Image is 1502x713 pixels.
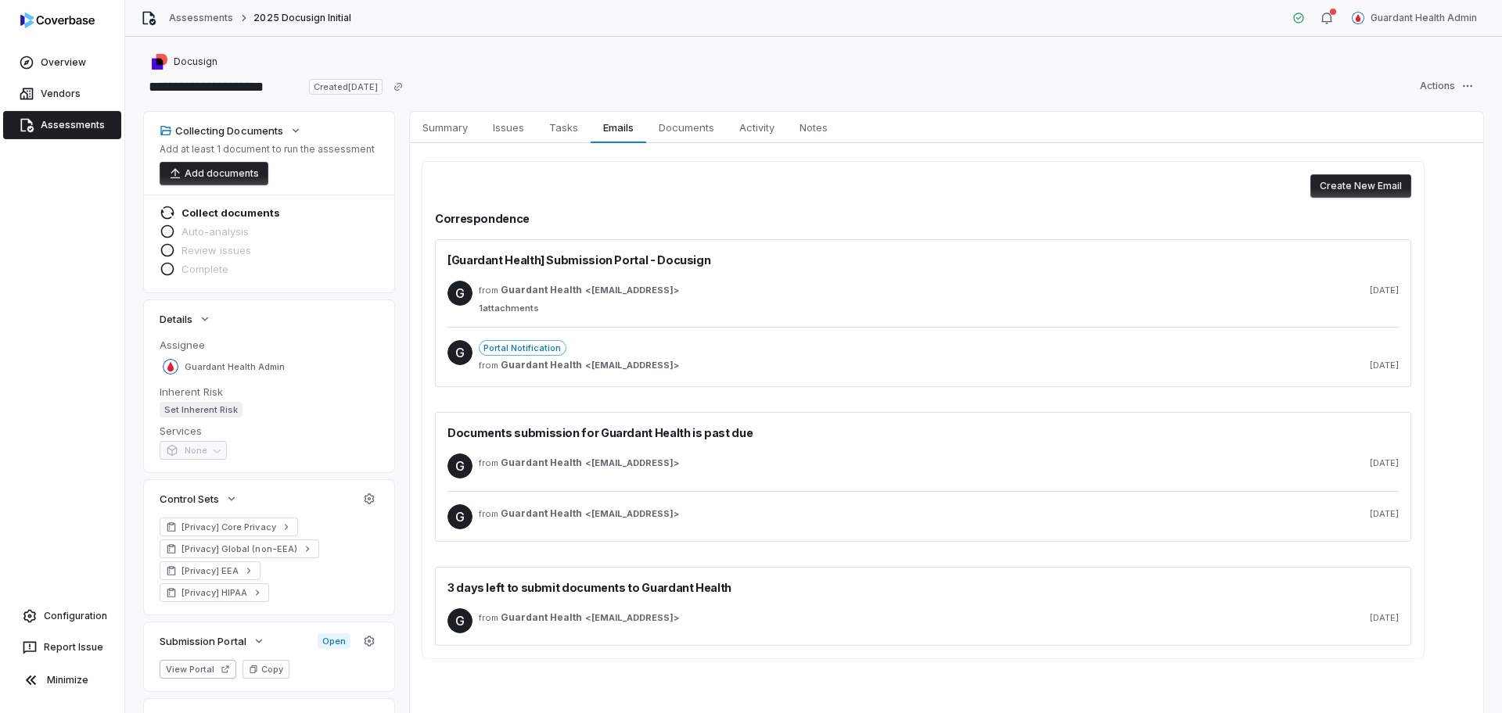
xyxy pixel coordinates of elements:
[501,359,582,371] span: Guardant Health
[147,48,222,76] button: https://docusign.com/Docusign
[487,117,530,138] span: Issues
[181,262,228,276] span: Complete
[479,457,494,469] span: from
[1370,457,1399,469] span: [DATE]
[501,457,582,469] span: Guardant Health
[160,385,379,399] dt: Inherent Risk
[501,611,679,624] span: >
[447,504,473,529] span: G
[479,340,566,356] span: Portal Notification
[1310,174,1411,198] button: Create New Email
[1342,6,1486,30] button: Guardant Health Admin avatarGuardant Health Admin
[447,453,473,478] span: G
[585,457,591,469] span: <
[447,579,731,596] span: 3 days left to submit documents to Guardant Health
[160,634,246,648] span: Submission Portal
[479,285,494,296] span: from
[501,457,679,469] span: >
[501,507,679,520] span: >
[1410,74,1483,98] button: Actions
[501,284,582,296] span: Guardant Health
[160,402,243,417] span: Set Inherent Risk
[181,521,276,533] span: [Privacy] Core Privacy
[6,602,118,630] a: Configuration
[155,627,270,655] button: Submission Portal
[1371,12,1477,24] span: Guardant Health Admin
[318,633,350,649] span: Open
[160,539,319,558] a: [Privacy] Global (non-EEA)
[585,360,591,371] span: <
[585,508,591,520] span: <
[155,305,216,333] button: Details
[1370,508,1399,520] span: [DATE]
[479,360,494,371] span: from
[3,111,121,139] a: Assessments
[309,79,383,95] span: Created [DATE]
[6,633,118,661] button: Report Issue
[416,117,474,138] span: Summary
[160,143,375,156] p: Add at least 1 document to run the assessment
[160,492,219,506] span: Control Sets
[160,424,379,438] dt: Services
[1352,12,1364,24] img: Guardant Health Admin avatar
[501,611,582,624] span: Guardant Health
[160,583,269,602] a: [Privacy] HIPAA
[435,210,1411,227] h2: Correspondence
[479,508,494,520] span: from
[3,80,121,108] a: Vendors
[1370,612,1399,624] span: [DATE]
[181,224,249,238] span: Auto-analysis
[160,162,268,185] button: Add documents
[160,338,379,352] dt: Assignee
[447,608,473,633] span: G
[479,303,1399,314] span: 1 attachments
[155,485,243,513] button: Control Sets
[174,56,217,68] span: Docusign
[185,361,285,373] span: Guardant Health Admin
[591,612,674,624] span: [EMAIL_ADDRESS]
[160,518,298,536] a: [Privacy] Core Privacy
[501,507,582,520] span: Guardant Health
[6,665,118,696] button: Minimize
[253,12,351,24] span: 2025 Docusign Initial
[169,12,233,24] a: Assessments
[585,612,591,624] span: <
[501,359,679,371] span: >
[181,543,297,555] span: [Privacy] Global (non-EEA)
[793,117,834,138] span: Notes
[160,124,283,138] div: Collecting Documents
[501,284,679,296] span: >
[447,340,473,365] span: G
[1370,285,1399,296] span: [DATE]
[181,243,251,257] span: Review issues
[384,73,412,101] button: Copy link
[163,359,178,374] img: Guardant Health Admin avatar
[1370,360,1399,371] span: [DATE]
[155,116,307,145] button: Collecting Documents
[160,660,236,679] button: View Portal
[591,360,674,371] span: [EMAIL_ADDRESS]
[479,612,494,624] span: from
[585,285,591,296] span: <
[591,285,674,296] span: [EMAIL_ADDRESS]
[447,281,473,306] span: G
[591,508,674,520] span: [EMAIL_ADDRESS]
[181,586,247,599] span: [Privacy] HIPAA
[181,206,280,220] span: Collect documents
[597,117,639,138] span: Emails
[591,457,674,469] span: [EMAIL_ADDRESS]
[543,117,584,138] span: Tasks
[733,117,781,138] span: Activity
[160,312,192,326] span: Details
[160,561,261,580] a: [Privacy] EEA
[447,252,710,268] span: [Guardant Health] Submission Portal - Docusign
[243,660,289,679] button: Copy
[3,48,121,77] a: Overview
[652,117,720,138] span: Documents
[447,425,753,441] span: Documents submission for Guardant Health is past due
[20,13,95,28] img: logo-D7KZi-bG.svg
[181,564,239,577] span: [Privacy] EEA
